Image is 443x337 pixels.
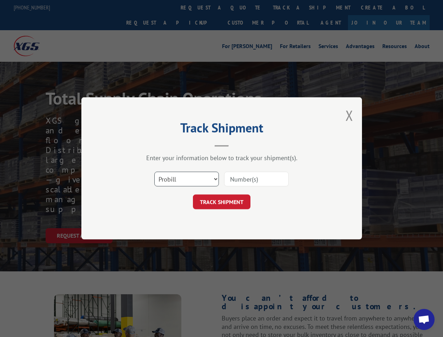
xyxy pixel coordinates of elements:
[224,172,289,187] input: Number(s)
[345,106,353,125] button: Close modal
[414,309,435,330] a: Open chat
[193,195,250,210] button: TRACK SHIPMENT
[116,154,327,162] div: Enter your information below to track your shipment(s).
[116,123,327,136] h2: Track Shipment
